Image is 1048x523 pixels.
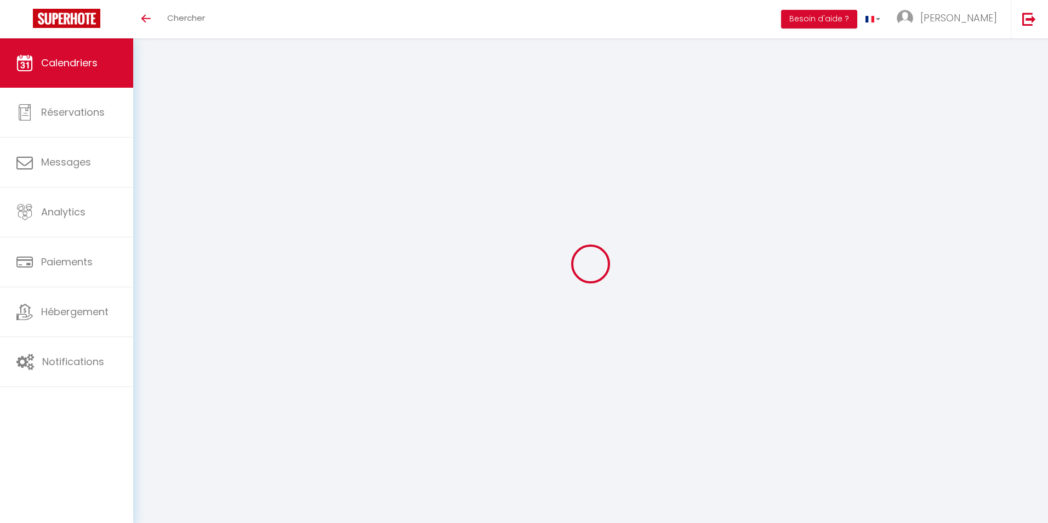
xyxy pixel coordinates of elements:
[41,155,91,169] span: Messages
[41,56,98,70] span: Calendriers
[1022,12,1036,26] img: logout
[781,10,857,29] button: Besoin d'aide ?
[41,255,93,269] span: Paiements
[167,12,205,24] span: Chercher
[41,105,105,119] span: Réservations
[42,355,104,368] span: Notifications
[920,11,997,25] span: [PERSON_NAME]
[897,10,913,26] img: ...
[41,205,86,219] span: Analytics
[41,305,109,319] span: Hébergement
[33,9,100,28] img: Super Booking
